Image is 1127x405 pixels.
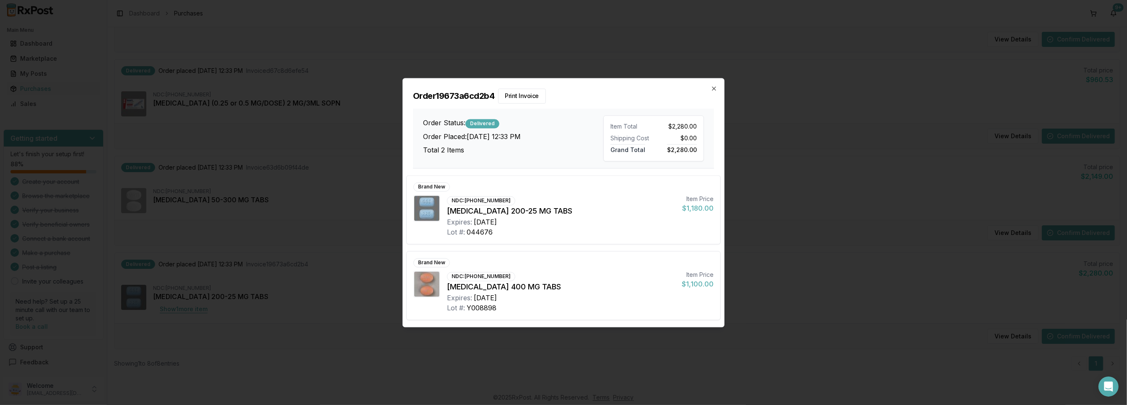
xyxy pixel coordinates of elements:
[467,227,493,237] div: 044676
[447,272,515,281] div: NDC: [PHONE_NUMBER]
[474,217,497,227] div: [DATE]
[447,227,465,237] div: Lot #:
[447,281,675,293] div: [MEDICAL_DATA] 400 MG TABS
[423,132,603,142] h3: Order Placed: [DATE] 12:33 PM
[668,122,697,131] span: $2,280.00
[610,122,650,131] div: Item Total
[682,195,714,203] div: Item Price
[447,205,675,217] div: [MEDICAL_DATA] 200-25 MG TABS
[682,279,714,289] div: $1,100.00
[610,144,645,153] span: Grand Total
[682,271,714,279] div: Item Price
[447,293,472,303] div: Expires:
[447,196,515,205] div: NDC: [PHONE_NUMBER]
[423,118,603,129] h3: Order Status:
[413,258,450,267] div: Brand New
[413,88,714,103] h2: Order 19673a6cd2b4
[467,303,496,313] div: Y008898
[657,134,697,142] div: $0.00
[667,144,697,153] span: $2,280.00
[447,217,472,227] div: Expires:
[414,271,439,297] img: Isentress 400 MG TABS
[498,88,546,103] button: Print Invoice
[682,203,714,213] div: $1,180.00
[423,145,603,155] h3: Total 2 Items
[610,134,650,142] div: Shipping Cost
[413,182,450,191] div: Brand New
[447,303,465,313] div: Lot #:
[474,293,497,303] div: [DATE]
[414,196,439,221] img: Descovy 200-25 MG TABS
[465,119,499,129] div: Delivered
